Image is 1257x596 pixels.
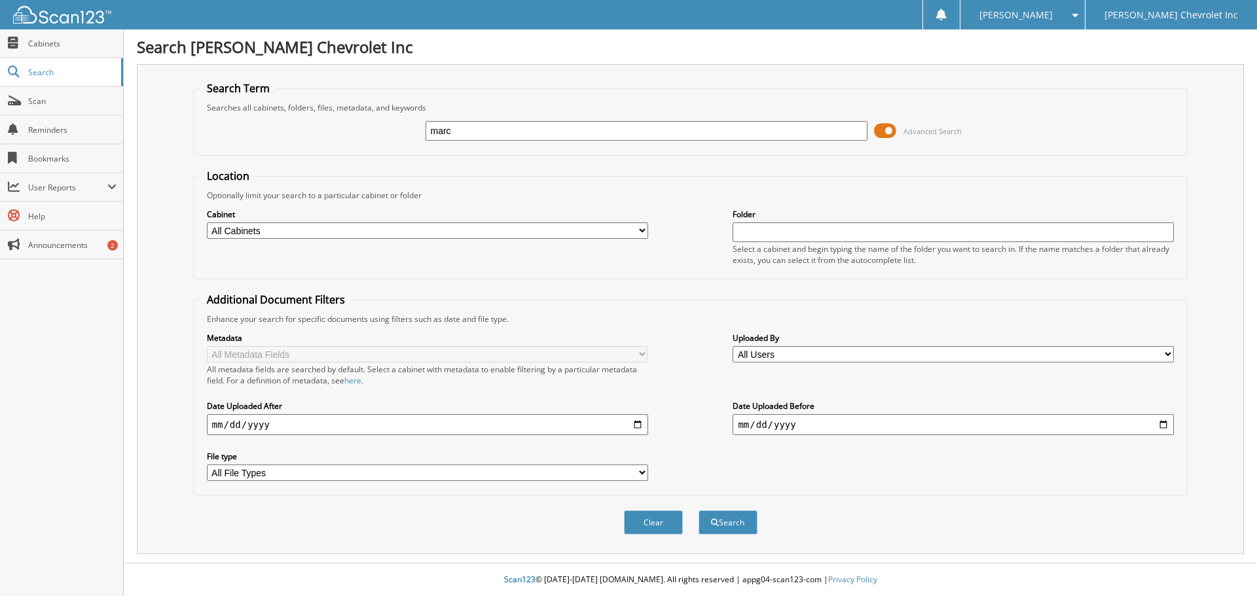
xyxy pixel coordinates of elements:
[207,414,648,435] input: start
[207,400,648,412] label: Date Uploaded After
[200,190,1181,201] div: Optionally limit your search to a particular cabinet or folder
[28,239,117,251] span: Announcements
[979,11,1053,19] span: [PERSON_NAME]
[1192,533,1257,596] iframe: Chat Widget
[733,414,1174,435] input: end
[733,243,1174,266] div: Select a cabinet and begin typing the name of the folder you want to search in. If the name match...
[124,564,1257,596] div: © [DATE]-[DATE] [DOMAIN_NAME]. All rights reserved | appg04-scan123-com |
[200,169,256,183] legend: Location
[733,400,1174,412] label: Date Uploaded Before
[28,96,117,107] span: Scan
[200,313,1181,324] div: Enhance your search for specific documents using filters such as date and file type.
[28,124,117,135] span: Reminders
[903,126,962,136] span: Advanced Search
[207,209,648,220] label: Cabinet
[624,510,683,535] button: Clear
[200,102,1181,113] div: Searches all cabinets, folders, files, metadata, and keywords
[137,36,1244,58] h1: Search [PERSON_NAME] Chevrolet Inc
[733,332,1174,343] label: Uploaded By
[828,574,877,585] a: Privacy Policy
[28,211,117,222] span: Help
[207,364,648,386] div: All metadata fields are searched by default. Select a cabinet with metadata to enable filtering b...
[1104,11,1238,19] span: [PERSON_NAME] Chevrolet Inc
[504,574,536,585] span: Scan123
[28,153,117,164] span: Bookmarks
[107,240,118,251] div: 2
[200,292,352,307] legend: Additional Document Filters
[733,209,1174,220] label: Folder
[28,67,115,78] span: Search
[207,451,648,462] label: File type
[200,81,276,96] legend: Search Term
[207,332,648,343] label: Metadata
[28,38,117,49] span: Cabinets
[28,182,107,193] span: User Reports
[13,6,111,24] img: scan123-logo-white.svg
[699,510,757,535] button: Search
[344,375,361,386] a: here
